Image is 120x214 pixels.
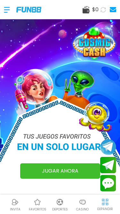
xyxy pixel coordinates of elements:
p: INVITA [10,207,20,212]
a: ReferralReferralINVITA [4,197,26,212]
button: Join telegram [100,157,116,174]
button: Join telegram channel [100,139,116,155]
span: $ 0 [92,6,99,13]
img: Casino [79,198,86,206]
img: Company Logo [16,7,41,12]
p: EXPANDIR [97,207,113,211]
a: Casino FavoritosCasino Favoritosfavoritos [26,197,49,212]
p: Deportes [52,207,68,212]
img: Casino Favoritos [34,198,41,206]
p: favoritos [29,207,46,212]
p: Casino [76,207,89,212]
a: DeportesDeportesDeportes [49,197,71,212]
a: JUGAR AHORA [20,163,100,179]
img: Referral [11,198,19,206]
a: CasinoCasinoCasino [71,197,94,212]
button: Contact customer service [100,175,116,192]
img: hide [101,198,109,206]
img: Deportes [56,198,64,206]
